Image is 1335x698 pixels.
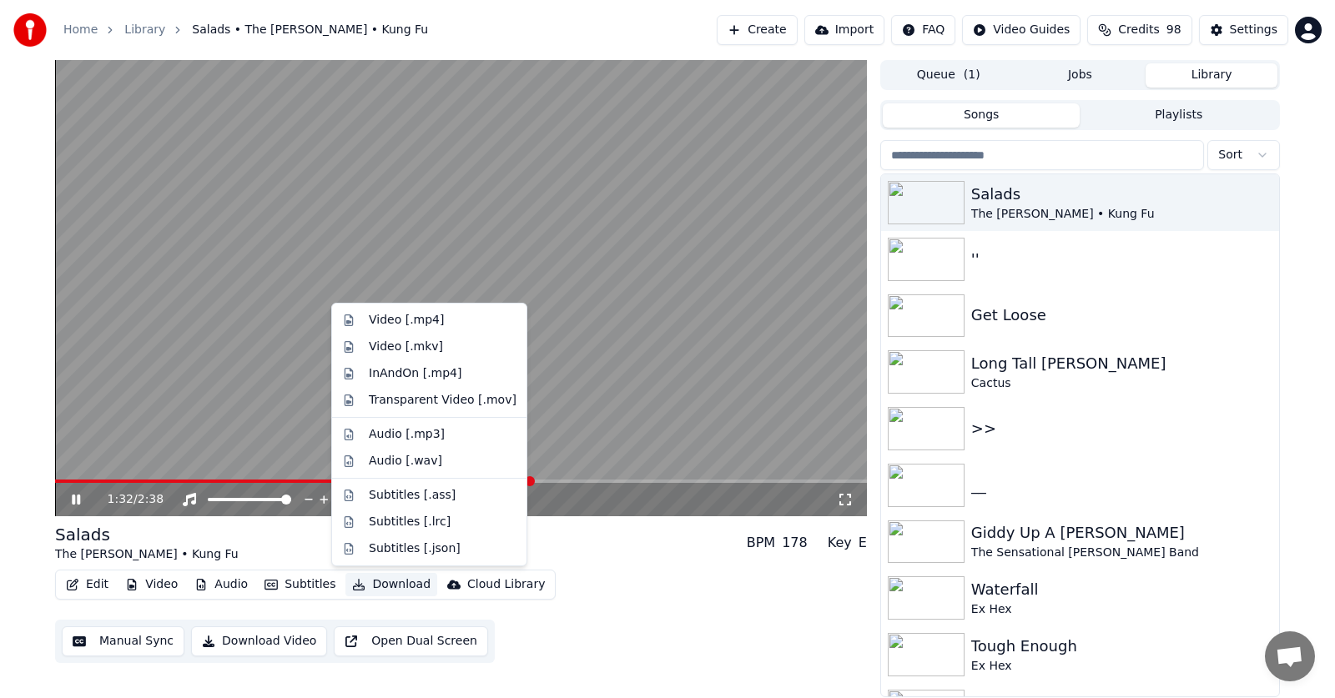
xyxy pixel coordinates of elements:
button: Songs [883,103,1081,128]
div: Waterfall [971,578,1272,601]
a: Home [63,22,98,38]
div: __ [971,474,1272,497]
span: 2:38 [138,491,164,508]
img: youka [13,13,47,47]
button: Import [804,15,884,45]
div: >> [971,417,1272,440]
div: Ex Hex [971,601,1272,618]
div: Subtitles [.lrc] [369,514,451,530]
div: 178 [782,533,808,553]
div: Salads [971,183,1272,206]
span: 98 [1166,22,1181,38]
button: Download [345,573,437,596]
button: Video Guides [962,15,1081,45]
button: Download Video [191,626,327,656]
div: / [108,491,148,508]
span: 1:32 [108,491,133,508]
div: The [PERSON_NAME] • Kung Fu [55,546,239,563]
div: Video [.mp4] [369,312,444,329]
div: E [859,533,867,553]
div: Get Loose [971,304,1272,327]
div: Key [828,533,852,553]
div: Salads [55,523,239,546]
div: Audio [.wav] [369,453,442,470]
div: Video [.mkv] [369,339,443,355]
button: Open Dual Screen [334,626,488,656]
a: Library [124,22,165,38]
button: Playlists [1080,103,1277,128]
button: Library [1146,63,1277,88]
span: Sort [1218,147,1242,163]
div: Transparent Video [.mov] [369,392,516,409]
div: The [PERSON_NAME] • Kung Fu [971,206,1272,223]
nav: breadcrumb [63,22,428,38]
div: '' [971,248,1272,271]
button: Subtitles [258,573,342,596]
button: Credits98 [1087,15,1191,45]
div: Cactus [971,375,1272,392]
button: Settings [1199,15,1288,45]
div: BPM [747,533,775,553]
button: Video [118,573,184,596]
button: Edit [59,573,115,596]
span: Credits [1118,22,1159,38]
span: Salads • The [PERSON_NAME] • Kung Fu [192,22,428,38]
button: Jobs [1015,63,1146,88]
div: Long Tall [PERSON_NAME] [971,352,1272,375]
span: ( 1 ) [964,67,980,83]
div: Settings [1230,22,1277,38]
div: Subtitles [.json] [369,540,461,557]
div: Audio [.mp3] [369,426,445,443]
div: Giddy Up A [PERSON_NAME] [971,521,1272,545]
div: Tough Enough [971,635,1272,658]
button: Create [717,15,798,45]
a: Open chat [1265,631,1315,681]
button: Manual Sync [62,626,184,656]
div: The Sensational [PERSON_NAME] Band [971,545,1272,561]
button: FAQ [891,15,955,45]
div: Subtitles [.ass] [369,487,456,504]
div: Cloud Library [467,576,545,593]
button: Audio [188,573,254,596]
div: Ex Hex [971,658,1272,675]
div: InAndOn [.mp4] [369,365,462,382]
button: Queue [883,63,1015,88]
